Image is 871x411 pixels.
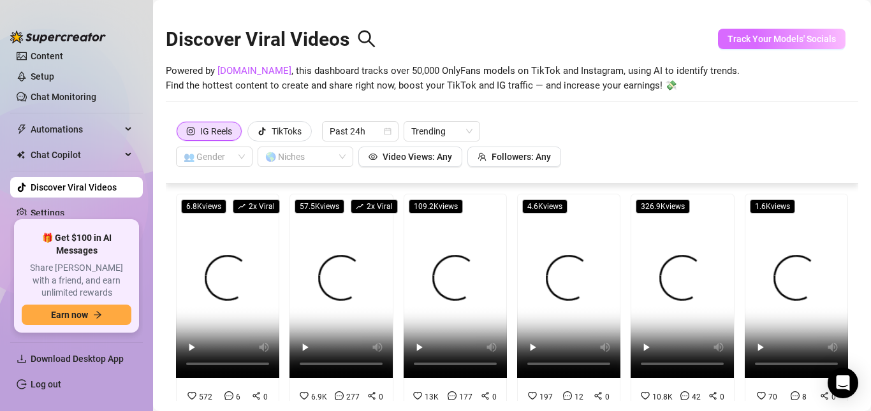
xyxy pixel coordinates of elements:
[492,152,551,162] span: Followers: Any
[238,203,245,210] span: rise
[31,379,61,389] a: Log out
[31,119,121,140] span: Automations
[383,152,452,162] span: Video Views: Any
[539,393,553,401] span: 197
[22,262,131,299] span: Share [PERSON_NAME] with a friend, and earn unlimited rewards
[224,391,233,400] span: message
[358,147,462,167] button: Video Views: Any
[346,393,360,401] span: 277
[728,34,836,44] span: Track Your Models' Socials
[492,393,497,401] span: 0
[17,124,27,134] span: thunderbolt
[369,152,377,161] span: eye
[636,199,690,213] span: 326.9K views
[448,391,457,400] span: message
[258,127,267,136] span: tik-tok
[641,391,650,400] span: heart
[467,147,561,167] button: Followers: Any
[200,122,232,141] div: IG Reels
[335,391,344,400] span: message
[425,393,439,401] span: 13K
[718,29,845,49] button: Track Your Models' Socials
[166,27,376,52] h2: Discover Viral Videos
[594,391,603,400] span: share-alt
[31,354,124,364] span: Download Desktop App
[768,393,777,401] span: 70
[31,145,121,165] span: Chat Copilot
[791,391,800,400] span: message
[750,199,795,213] span: 1.6K views
[233,199,280,213] span: 2 x Viral
[652,393,673,401] span: 10.8K
[528,391,537,400] span: heart
[708,391,717,400] span: share-alt
[10,31,106,43] img: logo-BBDzfeDw.svg
[187,391,196,400] span: heart
[31,51,63,61] a: Content
[22,232,131,257] span: 🎁 Get $100 in AI Messages
[31,208,64,218] a: Settings
[459,393,472,401] span: 177
[236,393,240,401] span: 6
[379,393,383,401] span: 0
[367,391,376,400] span: share-alt
[31,71,54,82] a: Setup
[481,391,490,400] span: share-alt
[51,310,88,320] span: Earn now
[166,64,740,94] span: Powered by , this dashboard tracks over 50,000 OnlyFans models on TikTok and Instagram, using AI ...
[522,199,567,213] span: 4.6K views
[181,199,226,213] span: 6.8K views
[199,393,212,401] span: 572
[31,92,96,102] a: Chat Monitoring
[217,65,291,76] a: [DOMAIN_NAME]
[411,122,472,141] span: Trending
[409,199,463,213] span: 109.2K views
[575,393,583,401] span: 12
[356,203,363,210] span: rise
[351,199,398,213] span: 2 x Viral
[93,310,102,319] span: arrow-right
[186,127,195,136] span: instagram
[295,199,344,213] span: 57.5K views
[384,127,392,135] span: calendar
[272,122,302,141] div: TikToks
[311,393,327,401] span: 6.9K
[605,393,610,401] span: 0
[17,354,27,364] span: download
[31,182,117,192] a: Discover Viral Videos
[563,391,572,400] span: message
[330,122,391,141] span: Past 24h
[478,152,487,161] span: team
[263,393,268,401] span: 0
[680,391,689,400] span: message
[17,150,25,159] img: Chat Copilot
[22,305,131,325] button: Earn nowarrow-right
[300,391,309,400] span: heart
[252,391,261,400] span: share-alt
[828,368,858,398] div: Open Intercom Messenger
[413,391,422,400] span: heart
[820,391,829,400] span: share-alt
[757,391,766,400] span: heart
[802,393,807,401] span: 8
[692,393,701,401] span: 42
[357,29,376,48] span: search
[720,393,724,401] span: 0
